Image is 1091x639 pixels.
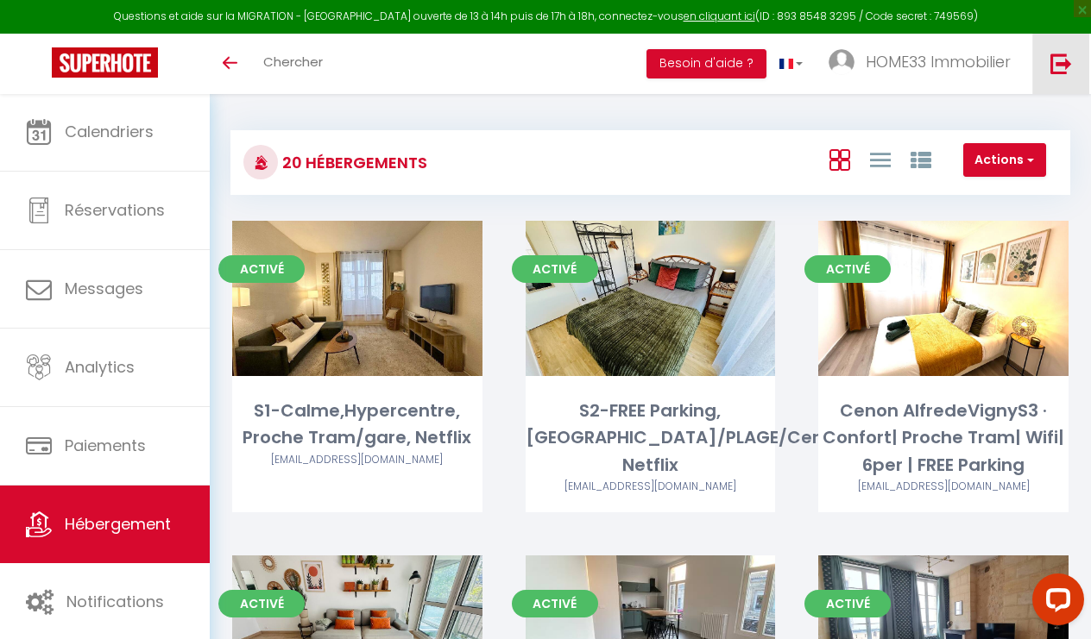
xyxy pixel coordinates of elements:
span: Analytics [65,356,135,378]
div: S1-Calme,Hypercentre, Proche Tram/gare, Netflix [232,398,482,452]
span: Messages [65,278,143,299]
span: HOME33 Immobilier [866,51,1011,72]
a: Editer [598,281,702,316]
img: logout [1050,53,1072,74]
span: Activé [512,590,598,617]
img: ... [829,49,855,75]
span: Activé [804,590,891,617]
span: Activé [218,590,305,617]
a: Chercher [250,34,336,94]
a: en cliquant ici [684,9,755,23]
div: Airbnb [818,479,1069,495]
span: Activé [218,255,305,283]
div: Airbnb [526,479,776,495]
button: Besoin d'aide ? [646,49,766,78]
a: Vue en Liste [870,145,891,173]
span: Réservations [65,199,165,221]
div: Cenon AlfredeVignyS3 · Confort| Proche Tram| Wifi| 6per | FREE Parking [818,398,1069,479]
span: Chercher [263,53,323,71]
button: Actions [963,143,1046,178]
iframe: LiveChat chat widget [1018,567,1091,639]
span: Calendriers [65,121,154,142]
span: Hébergement [65,513,171,535]
a: Vue en Box [829,145,850,173]
span: Activé [804,255,891,283]
img: Super Booking [52,47,158,78]
div: S2-FREE Parking, [GEOGRAPHIC_DATA]/PLAGE/Centre+ Netflix [526,398,776,479]
a: Vue par Groupe [911,145,931,173]
a: ... HOME33 Immobilier [816,34,1032,94]
span: Paiements [65,435,146,456]
div: Airbnb [232,452,482,468]
span: Notifications [66,591,164,612]
span: Activé [512,255,598,283]
h3: 20 Hébergements [278,143,427,182]
a: Editer [892,281,995,316]
a: Editer [306,281,409,316]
